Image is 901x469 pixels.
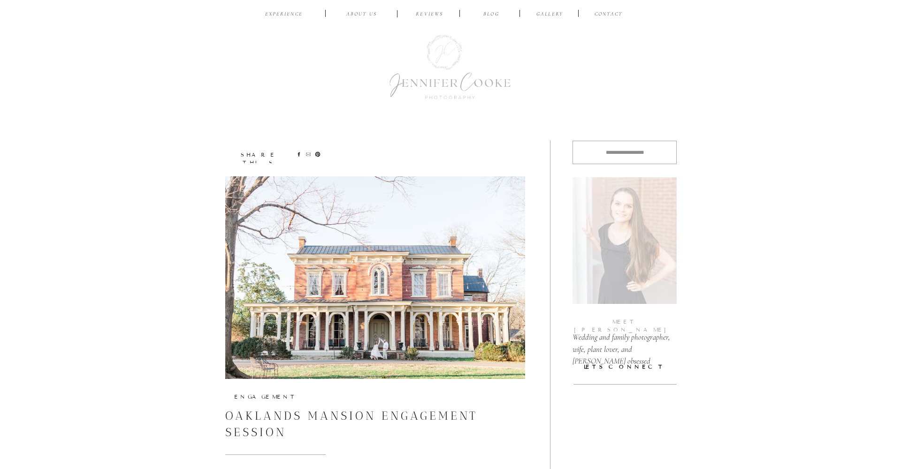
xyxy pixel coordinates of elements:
h3: Oaklands Mansion Engagement Session [225,408,525,440]
a: BLOG [476,10,506,19]
p: Wedding and family photographer, wife, plant lover, and [PERSON_NAME] obsessed [573,331,682,354]
p: share this post: [224,151,293,160]
p: meet [PERSON_NAME] [573,318,677,325]
a: EXPERIENCE [262,10,306,19]
a: CONTACT [593,10,624,19]
a: Engagement [234,393,298,400]
a: Gallery [534,10,565,19]
a: ABOUT US [339,10,384,19]
a: reviews [407,10,452,19]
